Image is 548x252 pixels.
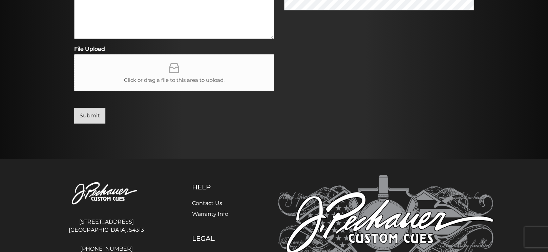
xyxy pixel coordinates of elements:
[192,234,245,243] h5: Legal
[124,76,225,84] span: Click or drag a file to this area to upload.
[55,175,158,212] img: Pechauer Custom Cues
[55,215,158,237] address: [STREET_ADDRESS] [GEOGRAPHIC_DATA], 54313
[74,108,105,123] button: Submit
[192,211,228,217] a: Warranty Info
[192,200,222,206] a: Contact Us
[74,46,274,53] label: File Upload
[192,183,245,191] h5: Help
